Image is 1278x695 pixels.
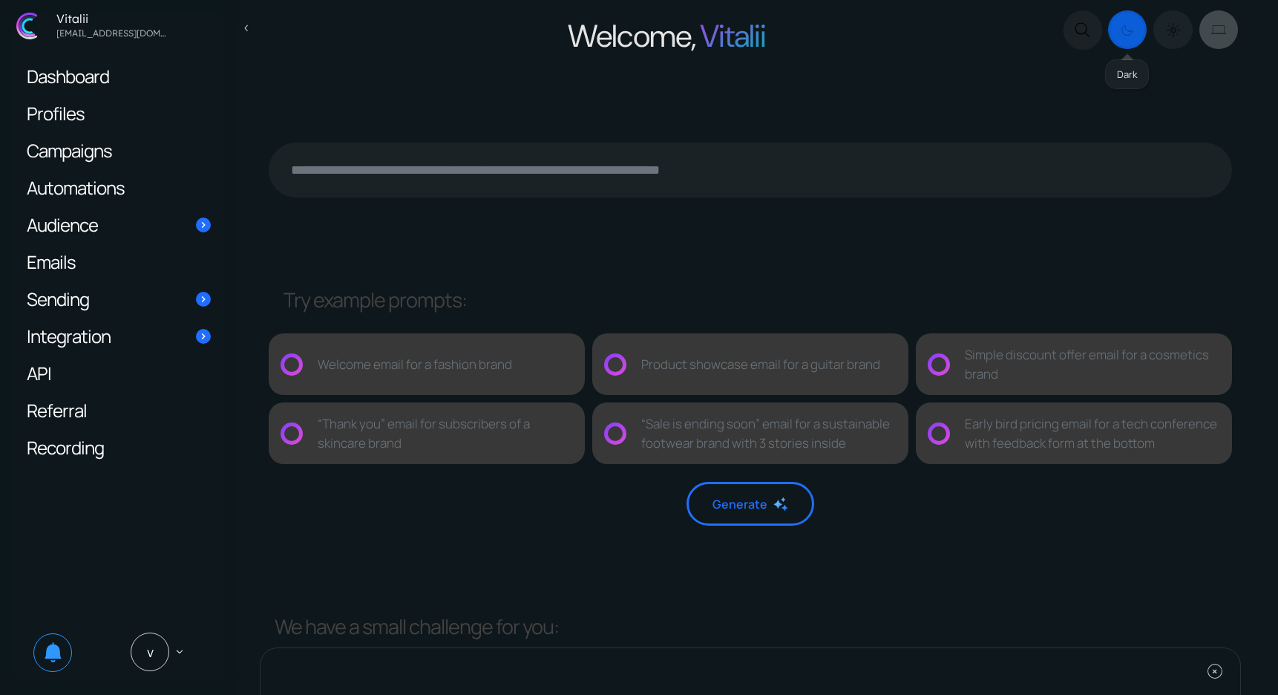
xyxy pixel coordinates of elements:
[12,281,226,317] a: Sending
[27,143,112,158] span: Campaigns
[27,440,104,455] span: Recording
[131,633,169,671] span: V
[27,254,76,270] span: Emails
[686,482,814,526] button: Generate
[318,355,512,374] div: Welcome email for a fashion brand
[965,414,1220,452] div: Early bird pricing email for a tech conference with feedback form at the bottom
[7,6,232,45] a: Vitalii [EMAIL_ADDRESS][DOMAIN_NAME]
[173,645,186,659] span: keyboard_arrow_down
[12,355,226,391] a: API
[1106,7,1241,52] div: Dark mode switcher
[27,105,85,121] span: Profiles
[12,318,226,354] a: Integration
[52,25,171,39] div: vitalijgladkij@gmail.com
[1206,663,1223,680] div: +
[12,392,226,428] a: Referral
[27,180,125,195] span: Automations
[12,206,226,243] a: Audience
[700,16,766,56] span: Vitalii
[284,285,1232,316] div: Try example prompts:
[568,16,695,56] span: Welcome,
[12,169,226,206] a: Automations
[12,58,226,94] a: Dashboard
[27,402,87,418] span: Referral
[27,217,98,232] span: Audience
[12,132,226,169] a: Campaigns
[318,414,573,452] div: “Thank you” email for subscribers of a skincare brand
[275,612,559,640] h3: We have a small challenge for you:
[27,365,51,381] span: API
[52,13,171,25] div: Vitalii
[27,68,109,84] span: Dashboard
[12,429,226,466] a: Recording
[641,414,897,452] div: “Sale is ending soon” email for a sustainable footwear brand with 3 stories inside
[965,345,1220,383] div: Simple discount offer email for a cosmetics brand
[27,328,111,344] span: Integration
[641,355,880,374] div: Product showcase email for a guitar brand
[116,622,203,682] a: V keyboard_arrow_down
[12,95,226,131] a: Profiles
[27,291,89,307] span: Sending
[12,244,226,280] a: Emails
